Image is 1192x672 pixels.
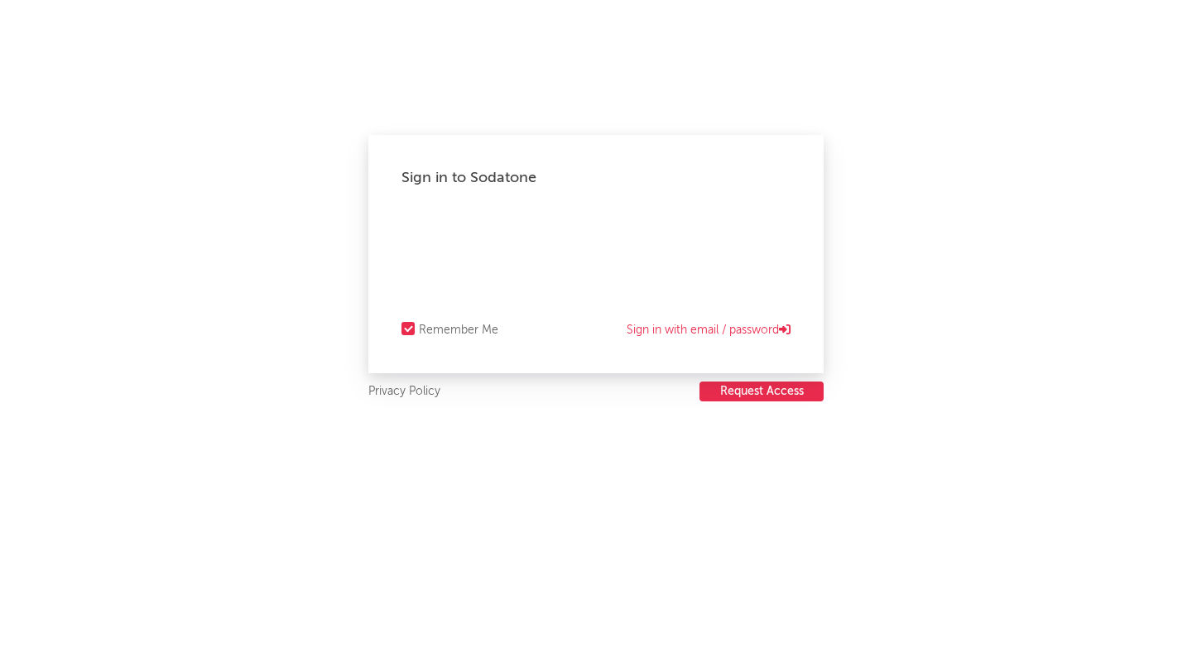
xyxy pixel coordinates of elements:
[699,382,824,401] button: Request Access
[368,382,440,402] a: Privacy Policy
[699,382,824,402] a: Request Access
[419,320,498,340] div: Remember Me
[401,168,791,188] div: Sign in to Sodatone
[627,320,791,340] a: Sign in with email / password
